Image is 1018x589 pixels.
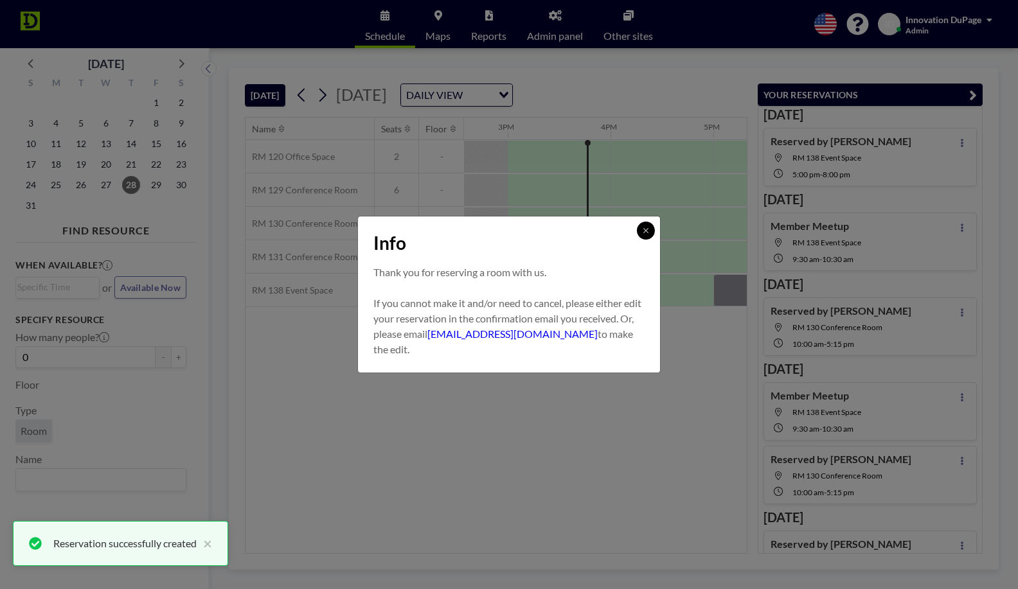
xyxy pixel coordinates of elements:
div: Reservation successfully created [53,536,197,551]
span: Info [373,232,406,254]
a: [EMAIL_ADDRESS][DOMAIN_NAME] [427,328,598,340]
p: Thank you for reserving a room with us. [373,265,645,280]
button: close [197,536,212,551]
p: If you cannot make it and/or need to cancel, please either edit your reservation in the confirmat... [373,295,645,357]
